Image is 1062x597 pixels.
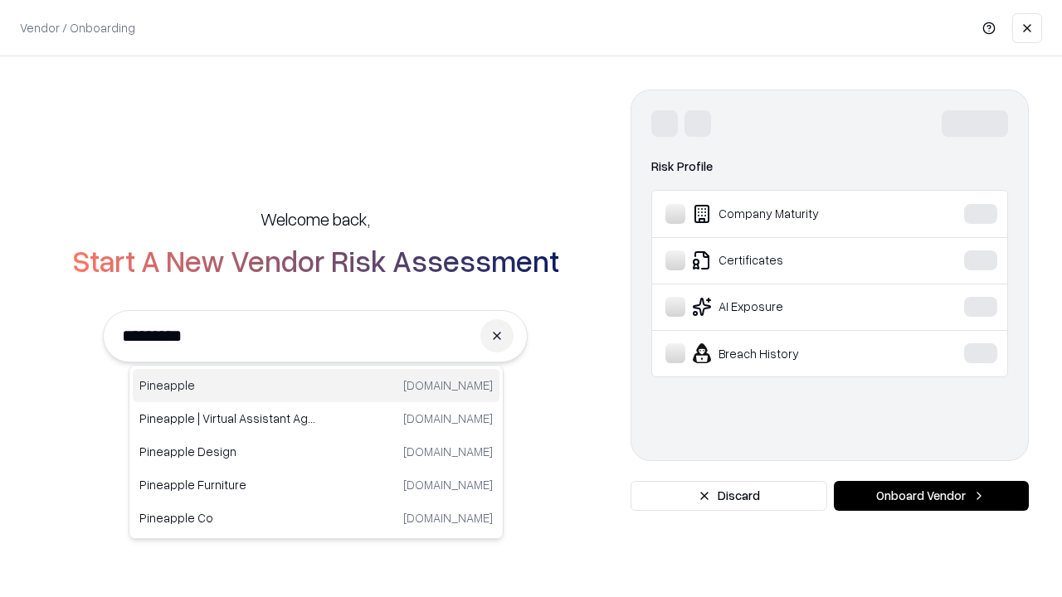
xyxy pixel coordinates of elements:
[403,509,493,527] p: [DOMAIN_NAME]
[139,443,316,460] p: Pineapple Design
[665,250,913,270] div: Certificates
[20,19,135,36] p: Vendor / Onboarding
[651,157,1008,177] div: Risk Profile
[665,297,913,317] div: AI Exposure
[665,343,913,363] div: Breach History
[631,481,827,511] button: Discard
[665,204,913,224] div: Company Maturity
[139,476,316,493] p: Pineapple Furniture
[261,207,370,231] h5: Welcome back,
[139,376,316,394] p: Pineapple
[834,481,1029,511] button: Onboard Vendor
[72,244,559,277] h2: Start A New Vendor Risk Assessment
[403,443,493,460] p: [DOMAIN_NAME]
[403,476,493,493] p: [DOMAIN_NAME]
[129,365,504,539] div: Suggestions
[139,410,316,427] p: Pineapple | Virtual Assistant Agency
[403,410,493,427] p: [DOMAIN_NAME]
[403,376,493,394] p: [DOMAIN_NAME]
[139,509,316,527] p: Pineapple Co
